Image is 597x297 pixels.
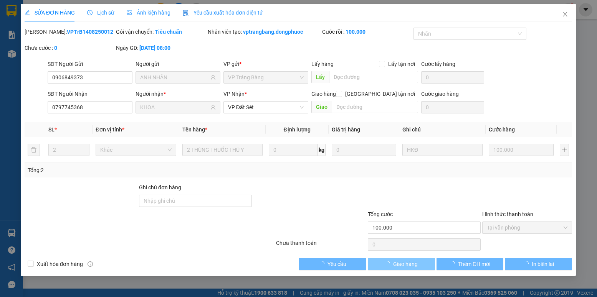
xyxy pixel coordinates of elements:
span: [GEOGRAPHIC_DATA] tận nơi [342,90,418,98]
strong: ĐỒNG PHƯỚC [61,4,105,11]
b: VPTrB1408250012 [67,29,113,35]
button: In biên lai [505,258,572,270]
div: SĐT Người Gửi [48,60,132,68]
span: [PERSON_NAME]: [2,49,81,54]
span: VP Đất Sét [228,102,304,113]
button: Yêu cầu [299,258,367,270]
input: 0 [332,144,396,156]
span: 11:20:31 [DATE] [17,56,47,60]
span: Yêu cầu [327,260,346,268]
b: 100.000 [346,29,365,35]
span: Giá trị hàng [332,126,360,133]
span: Giao hàng [394,260,418,268]
button: Close [555,4,576,25]
span: Bến xe [GEOGRAPHIC_DATA] [61,12,103,22]
span: In ngày: [2,56,47,60]
span: Thêm ĐH mới [458,260,490,268]
span: loading [523,261,532,266]
button: Giao hàng [368,258,435,270]
span: Khác [101,144,172,156]
div: SĐT Người Nhận [48,90,132,98]
span: Giao [311,101,332,113]
input: Ghi chú đơn hàng [139,195,252,207]
span: SL [49,126,55,133]
span: loading [319,261,327,266]
input: Dọc đường [329,71,418,83]
span: VP Trảng Bàng [228,72,304,83]
input: 0 [489,144,554,156]
b: Tiêu chuẩn [155,29,182,35]
span: 01 Võ Văn Truyện, KP.1, Phường 2 [61,23,106,33]
span: loading [385,261,394,266]
div: Người nhận [136,90,220,98]
span: Tên hàng [182,126,207,133]
label: Hình thức thanh toán [482,211,533,217]
div: Gói vận chuyển: [116,28,206,36]
span: Hotline: 19001152 [61,34,94,39]
img: icon [183,10,189,16]
span: kg [318,144,326,156]
span: Lấy tận nơi [385,60,418,68]
input: Dọc đường [332,101,418,113]
span: loading [450,261,458,266]
div: Chưa thanh toán [276,239,367,252]
input: Tên người gửi [140,73,209,82]
div: Ngày GD: [116,44,206,52]
span: picture [127,10,132,15]
div: Người gửi [136,60,220,68]
span: ----------------------------------------- [21,41,94,48]
span: Đơn vị tính [96,126,125,133]
div: Nhân viên tạo: [208,28,321,36]
span: clock-circle [88,10,93,15]
span: In biên lai [532,260,554,268]
button: Thêm ĐH mới [437,258,504,270]
th: Ghi chú [400,122,486,137]
span: user [210,75,216,80]
span: VP Nhận [223,91,245,97]
img: logo [3,5,37,38]
input: VD: Bàn, Ghế [182,144,263,156]
b: vptrangbang.dongphuoc [243,29,303,35]
label: Ghi chú đơn hàng [139,184,181,190]
span: Xuất hóa đơn hàng [34,260,86,268]
span: Định lượng [284,126,311,133]
span: Lấy hàng [311,61,334,67]
b: [DATE] 08:00 [140,45,171,51]
button: delete [28,144,40,156]
span: Giao hàng [311,91,336,97]
div: VP gửi [223,60,308,68]
span: user [210,105,216,110]
div: Tổng: 2 [28,166,231,174]
span: VPDS1408250001 [38,49,81,54]
span: Ảnh kiện hàng [127,10,171,16]
span: Lịch sử [88,10,115,16]
label: Cước lấy hàng [422,61,456,67]
b: 0 [54,45,57,51]
span: Tại văn phòng [487,222,567,233]
span: Cước hàng [489,126,515,133]
span: close [562,11,569,17]
input: Cước lấy hàng [422,71,485,84]
div: Chưa cước : [25,44,114,52]
span: edit [25,10,30,15]
label: Cước giao hàng [422,91,459,97]
span: info-circle [88,261,93,267]
input: Tên người nhận [140,103,209,112]
input: Cước giao hàng [422,101,485,113]
span: Lấy [311,71,329,83]
span: Tổng cước [368,211,393,217]
input: Ghi Chú [403,144,483,156]
span: SỬA ĐƠN HÀNG [25,10,75,16]
div: Cước rồi : [322,28,412,36]
div: [PERSON_NAME]: [25,28,114,36]
span: Yêu cầu xuất hóa đơn điện tử [183,10,263,16]
button: plus [560,144,569,156]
